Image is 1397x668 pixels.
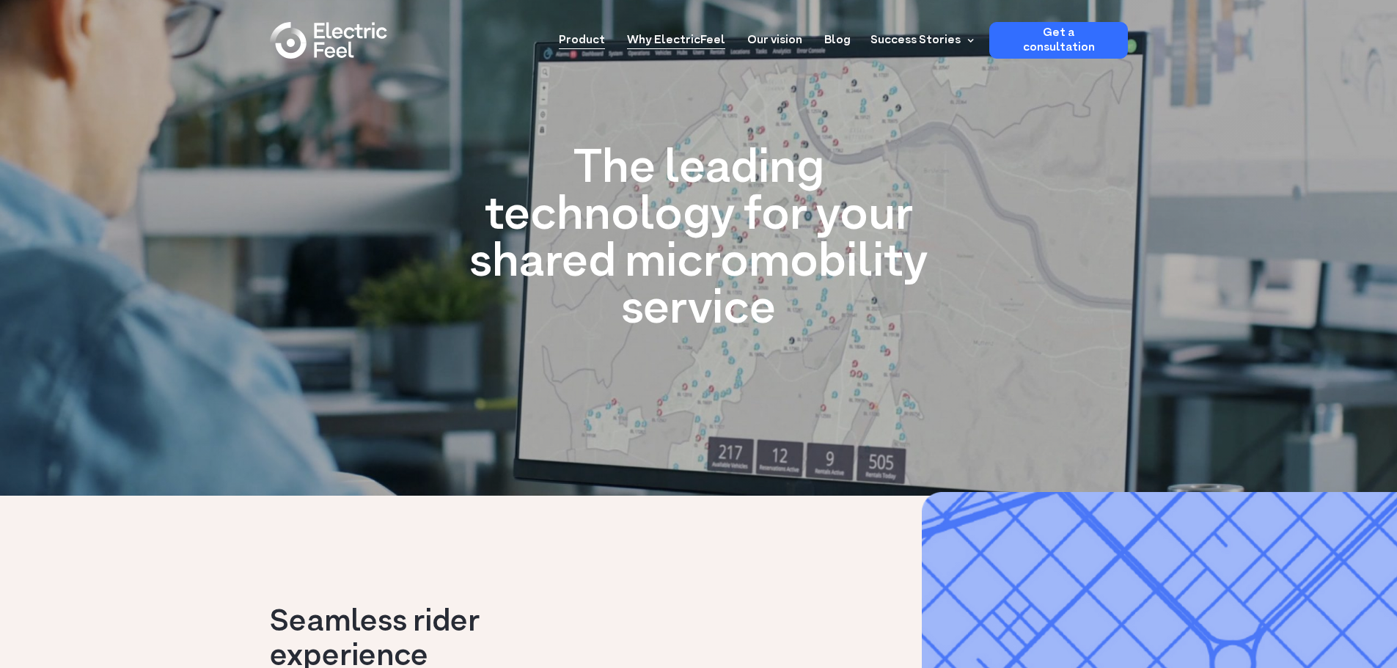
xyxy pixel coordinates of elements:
[747,22,802,49] a: Our vision
[862,22,978,59] div: Success Stories
[559,22,605,49] a: Product
[870,32,961,49] div: Success Stories
[627,22,725,49] a: Why ElectricFeel
[1300,571,1376,647] iframe: Chatbot
[824,22,851,49] a: Blog
[55,58,126,86] input: Submit
[989,22,1128,59] a: Get a consultation
[464,147,934,334] h1: The leading technology for your shared micromobility service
